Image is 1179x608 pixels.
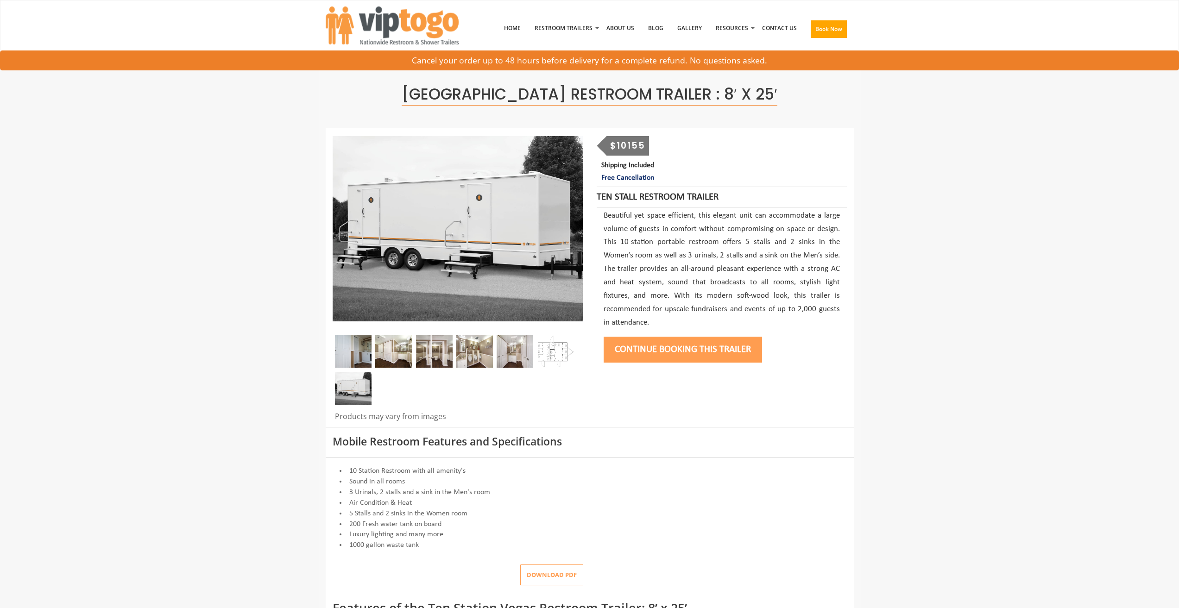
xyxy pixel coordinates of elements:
a: Blog [641,4,670,52]
h4: Ten Stall Restroom Trailer [597,192,840,203]
li: 1000 gallon waste tank [333,540,847,551]
span: [GEOGRAPHIC_DATA] Restroom Trailer : 8′ x 25′ [402,83,777,106]
li: 5 Stalls and 2 sinks in the Women room [333,508,847,519]
li: 10 Station Restroom with all amenity's [333,466,847,476]
h3: Mobile Restroom Features and Specifications [333,436,847,447]
li: Luxury lighting and many more [333,529,847,540]
li: Sound in all rooms [333,476,847,487]
img: Inside view of a five station restroom trailer with two sinks and a wooden floor [497,335,533,368]
img: Inside look of two station restroom trailer where stalls are placed [416,335,453,368]
a: Continue Booking this trailer [604,345,762,354]
li: 3 Urinals, 2 stalls and a sink in the Men's room [333,487,847,498]
a: Book Now [804,4,854,58]
p: Beautiful yet space efficient, this elegant unit can accommodate a large volume of guests in comf... [604,209,840,330]
button: Book Now [811,20,847,38]
img: Inside view of a small portion of a restroom trailer station with doors, mirror and a sink [335,335,372,368]
img: VIPTOGO [326,6,459,44]
span: Free Cancellation [601,174,654,182]
a: Home [497,4,528,52]
a: Download pdf [513,570,583,579]
p: Shipping Included [601,159,846,184]
div: Products may vary from images [333,411,583,427]
img: A front view of trailer booth with ten restrooms, and two doors with male and female sign on them [335,372,372,405]
a: Contact Us [755,4,804,52]
a: Restroom Trailers [528,4,599,52]
a: Gallery [670,4,709,52]
img: A front view of trailer booth with ten restrooms, and two doors with male and female sign on them [333,136,583,321]
div: $10155 [606,136,649,156]
img: Floor Plan of 10 station restroom with sink and toilet [537,335,574,368]
img: Inside of a restroom trailer with three urinals, a sink and a mirror [456,335,493,368]
a: Resources [709,4,755,52]
li: 200 Fresh water tank on board [333,519,847,530]
li: Air Condition & Heat [333,498,847,508]
button: Continue Booking this trailer [604,337,762,363]
a: About Us [599,4,641,52]
button: Download pdf [520,564,583,585]
img: Restroom interior with two closed doors and a sink with mirror [375,335,412,368]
